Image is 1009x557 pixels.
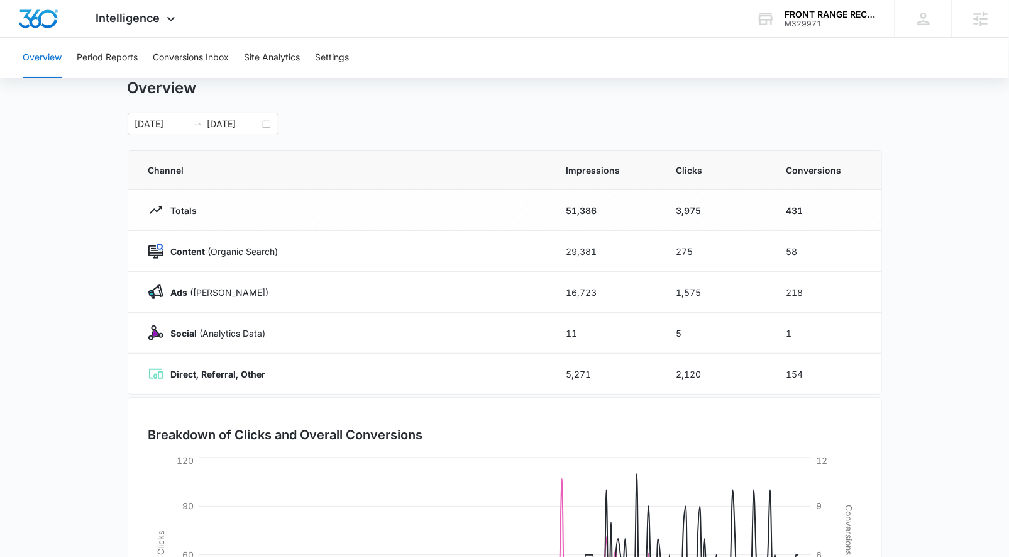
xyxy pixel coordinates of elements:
[785,20,876,28] div: account id
[77,38,138,78] button: Period Reports
[155,531,165,555] tspan: Clicks
[23,38,62,78] button: Overview
[844,505,854,555] tspan: Conversions
[315,38,349,78] button: Settings
[785,9,876,20] div: account name
[96,11,160,25] span: Intelligence
[244,38,300,78] button: Site Analytics
[153,38,229,78] button: Conversions Inbox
